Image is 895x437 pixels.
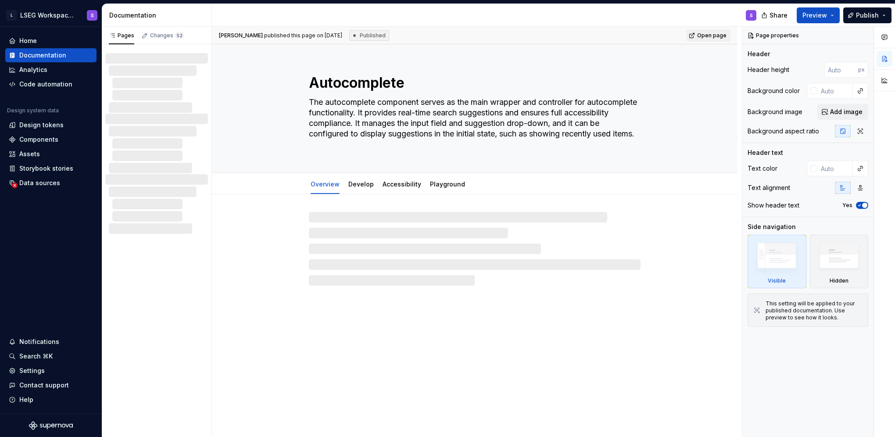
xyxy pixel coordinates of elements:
button: Preview [797,7,840,23]
a: Storybook stories [5,161,97,176]
button: Search ⌘K [5,349,97,363]
div: Analytics [19,65,47,74]
div: Background color [748,86,800,95]
input: Auto [817,83,853,99]
input: Auto [824,62,858,78]
div: Components [19,135,58,144]
svg: Supernova Logo [29,421,73,430]
a: Open page [686,29,730,42]
a: Develop [348,180,374,188]
div: Documentation [19,51,66,60]
div: Background image [748,107,802,116]
div: Hidden [830,277,848,284]
span: Preview [802,11,827,20]
div: S [91,12,94,19]
div: Header text [748,148,783,157]
div: Storybook stories [19,164,73,173]
button: Publish [843,7,891,23]
a: Design tokens [5,118,97,132]
div: Accessibility [379,175,425,193]
div: Visible [768,277,786,284]
a: Playground [430,180,465,188]
a: Code automation [5,77,97,91]
a: Components [5,133,97,147]
div: Home [19,36,37,45]
div: Design tokens [19,121,64,129]
span: Open page [697,32,727,39]
textarea: Autocomplete [307,72,639,93]
div: Design system data [7,107,59,114]
div: Code automation [19,80,72,89]
a: Documentation [5,48,97,62]
a: Analytics [5,63,97,77]
span: [PERSON_NAME] [219,32,263,39]
span: 52 [175,32,184,39]
div: Show header text [748,201,799,210]
div: Pages [109,32,134,39]
a: Accessibility [383,180,421,188]
button: Help [5,393,97,407]
span: published this page on [DATE] [219,32,342,39]
a: Assets [5,147,97,161]
div: Text color [748,164,777,173]
button: Add image [817,104,868,120]
button: Contact support [5,378,97,392]
div: LSEG Workspace Design System [20,11,76,20]
button: Share [757,7,793,23]
div: Notifications [19,337,59,346]
a: Overview [311,180,340,188]
div: This setting will be applied to your published documentation. Use preview to see how it looks. [766,300,863,321]
div: Data sources [19,179,60,187]
div: Develop [345,175,377,193]
div: Published [349,30,389,41]
textarea: The autocomplete component serves as the main wrapper and controller for autocomplete functionali... [307,95,639,151]
a: Home [5,34,97,48]
div: Visible [748,235,806,288]
button: LLSEG Workspace Design SystemS [2,6,100,25]
div: Search ⌘K [19,352,53,361]
div: Help [19,395,33,404]
div: Background aspect ratio [748,127,819,136]
a: Data sources [5,176,97,190]
div: Assets [19,150,40,158]
div: Side navigation [748,222,796,231]
div: Header [748,50,770,58]
a: Settings [5,364,97,378]
div: Header height [748,65,789,74]
input: Auto [817,161,853,176]
span: Publish [856,11,879,20]
button: Notifications [5,335,97,349]
div: Changes [150,32,184,39]
p: px [858,66,865,73]
div: Documentation [109,11,208,20]
div: Contact support [19,381,69,390]
div: Hidden [810,235,869,288]
div: Overview [307,175,343,193]
div: L [6,10,17,21]
span: Add image [830,107,863,116]
div: Playground [426,175,469,193]
div: Settings [19,366,45,375]
label: Yes [842,202,852,209]
div: Text alignment [748,183,790,192]
div: S [750,12,753,19]
span: Share [770,11,788,20]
